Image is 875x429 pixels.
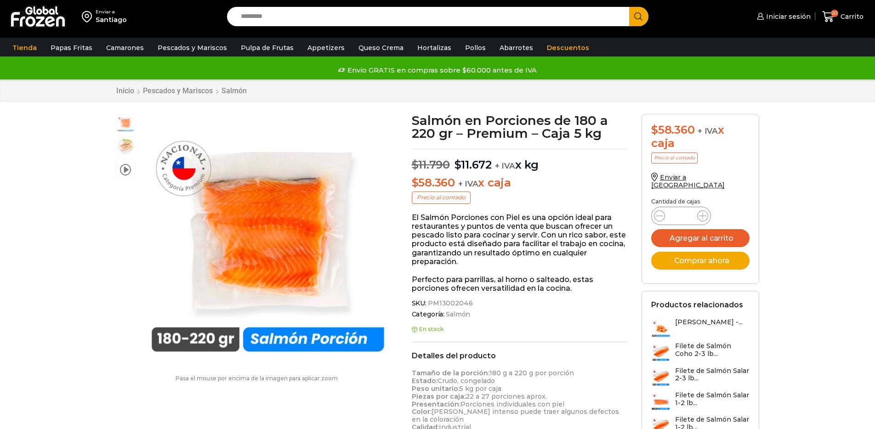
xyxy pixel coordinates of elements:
p: Cantidad de cajas [651,198,750,205]
span: Categoría: [412,310,628,318]
h2: Detalles del producto [412,351,628,360]
span: $ [455,158,461,171]
strong: Estado: [412,377,437,385]
a: Iniciar sesión [755,7,811,26]
strong: Presentación: [412,400,460,408]
a: Pescados y Mariscos [142,86,213,95]
a: Papas Fritas [46,39,97,56]
h3: Filete de Salmón Coho 2-3 lb... [675,342,750,358]
a: Inicio [116,86,135,95]
a: Enviar a [GEOGRAPHIC_DATA] [651,173,725,189]
span: 20 [831,10,838,17]
span: salmon porcion premium [116,114,135,133]
a: Appetizers [303,39,349,56]
p: En stock [412,326,628,333]
div: Enviar a [96,9,127,15]
nav: Breadcrumb [116,86,247,95]
a: Descuentos [542,39,594,56]
bdi: 58.360 [412,176,455,189]
a: Tienda [8,39,41,56]
span: $ [651,123,658,136]
span: plato-salmon [116,137,135,155]
p: Precio al contado [651,152,698,164]
a: Hortalizas [413,39,456,56]
a: Pollos [460,39,490,56]
a: Filete de Salmón Salar 1-2 lb... [651,391,750,411]
span: $ [412,158,419,171]
p: x caja [412,176,628,190]
span: + IVA [698,126,718,135]
a: Pulpa de Frutas [236,39,298,56]
a: Filete de Salmón Coho 2-3 lb... [651,342,750,362]
button: Comprar ahora [651,252,750,270]
span: SKU: [412,299,628,307]
a: Filete de Salmón Salar 2-3 lb... [651,367,750,387]
a: Salmón [221,86,247,95]
strong: Piezas por caja: [412,392,466,401]
h3: [PERSON_NAME] -... [675,318,743,326]
h1: Salmón en Porciones de 180 a 220 gr – Premium – Caja 5 kg [412,114,628,140]
span: $ [412,176,419,189]
strong: Tamaño de la porción: [412,369,489,377]
bdi: 11.790 [412,158,450,171]
bdi: 58.360 [651,123,694,136]
p: x kg [412,149,628,172]
h3: Filete de Salmón Salar 1-2 lb... [675,391,750,407]
div: Santiago [96,15,127,24]
span: Iniciar sesión [764,12,811,21]
img: address-field-icon.svg [82,9,96,24]
a: [PERSON_NAME] -... [651,318,743,338]
strong: Color: [412,407,432,416]
p: Perfecto para parrillas, al horno o salteado, estas porciones ofrecen versatilidad en la cocina. [412,275,628,293]
p: El Salmón Porciones con Piel es una opción ideal para restaurantes y puntos de venta que buscan o... [412,213,628,266]
a: Camarones [102,39,148,56]
a: 20 Carrito [820,6,866,28]
p: Precio al contado [412,192,471,203]
input: Product quantity [672,209,690,222]
strong: Peso unitario: [412,384,460,393]
button: Agregar al carrito [651,229,750,247]
span: Carrito [838,12,864,21]
h2: Productos relacionados [651,300,743,309]
button: Search button [629,7,648,26]
span: + IVA [495,161,515,170]
span: PM13002046 [426,299,473,307]
bdi: 11.672 [455,158,492,171]
a: Pescados y Mariscos [153,39,232,56]
div: x caja [651,124,750,150]
a: Salmón [444,310,470,318]
a: Queso Crema [354,39,408,56]
a: Abarrotes [495,39,538,56]
h3: Filete de Salmón Salar 2-3 lb... [675,367,750,383]
p: Pasa el mouse por encima de la imagen para aplicar zoom [116,375,398,382]
span: + IVA [458,179,478,188]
